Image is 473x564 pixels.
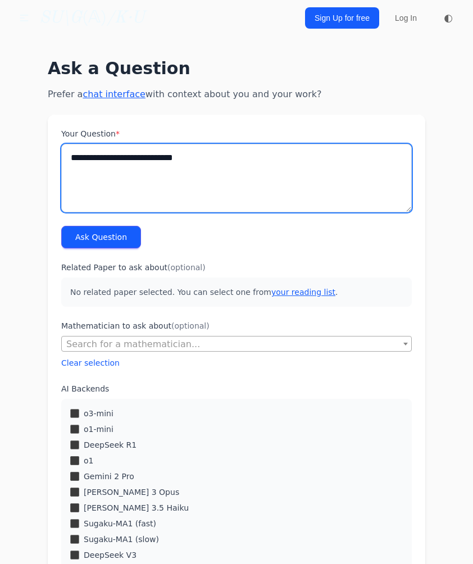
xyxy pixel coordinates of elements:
[61,226,141,248] button: Ask Question
[62,336,411,352] span: Search for a mathematician...
[61,320,412,331] label: Mathematician to ask about
[171,321,210,330] span: (optional)
[84,502,189,513] label: [PERSON_NAME] 3.5 Haiku
[84,455,93,466] label: o1
[84,471,134,482] label: Gemini 2 Pro
[437,7,460,29] button: ◐
[61,383,412,394] label: AI Backends
[84,549,137,561] label: DeepSeek V3
[48,88,425,101] p: Prefer a with context about you and your work?
[83,89,145,99] a: chat interface
[39,8,144,28] a: SU\G(𝔸)/K·U
[84,518,156,529] label: Sugaku-MA1 (fast)
[84,534,159,545] label: Sugaku-MA1 (slow)
[61,357,120,369] button: Clear selection
[66,339,200,349] span: Search for a mathematician...
[271,288,335,297] a: your reading list
[167,263,206,272] span: (optional)
[84,439,137,451] label: DeepSeek R1
[107,10,144,26] i: /K·U
[48,58,425,79] h1: Ask a Question
[84,424,113,435] label: o1-mini
[39,10,82,26] i: SU\G
[444,13,453,23] span: ◐
[61,128,412,139] label: Your Question
[84,486,179,498] label: [PERSON_NAME] 3 Opus
[305,7,379,29] a: Sign Up for free
[388,8,424,28] a: Log In
[61,262,412,273] label: Related Paper to ask about
[61,278,412,307] p: No related paper selected. You can select one from .
[84,408,113,419] label: o3-mini
[61,336,412,352] span: Search for a mathematician...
